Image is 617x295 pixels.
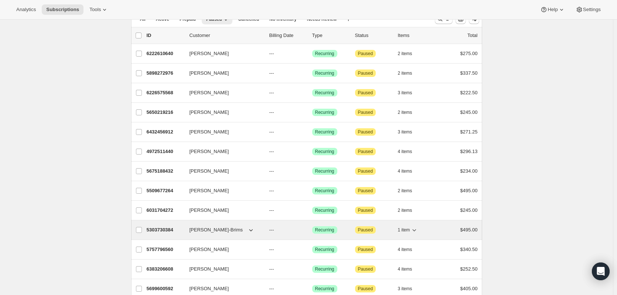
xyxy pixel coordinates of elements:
[398,247,412,252] span: 4 items
[147,186,478,196] div: 5509677264[PERSON_NAME]---SuccessRecurringAttentionPaused2 items$495.00
[358,207,373,213] span: Paused
[147,265,184,273] p: 6383206608
[185,48,259,60] button: [PERSON_NAME]
[315,109,334,115] span: Recurring
[147,166,478,176] div: 5675188432[PERSON_NAME]---SuccessRecurringAttentionPaused4 items$234.00
[315,70,334,76] span: Recurring
[185,224,259,236] button: [PERSON_NAME]-Brims
[147,48,478,59] div: 6222610640[PERSON_NAME]---SuccessRecurringAttentionPaused2 items$275.00
[269,168,274,174] span: ---
[269,32,306,39] p: Billing Date
[460,227,478,233] span: $495.00
[42,4,83,15] button: Subscriptions
[190,226,243,234] span: [PERSON_NAME]-Brims
[185,263,259,275] button: [PERSON_NAME]
[16,7,36,13] span: Analytics
[89,7,101,13] span: Tools
[398,149,412,155] span: 4 items
[190,285,229,292] span: [PERSON_NAME]
[315,266,334,272] span: Recurring
[269,129,274,135] span: ---
[358,247,373,252] span: Paused
[315,168,334,174] span: Recurring
[460,286,478,291] span: $405.00
[147,146,478,157] div: 4972511440[PERSON_NAME]---SuccessRecurringAttentionPaused4 items$296.13
[592,262,610,280] div: Open Intercom Messenger
[190,265,229,273] span: [PERSON_NAME]
[358,149,373,155] span: Paused
[398,264,420,274] button: 4 items
[315,51,334,57] span: Recurring
[147,167,184,175] p: 5675188432
[358,109,373,115] span: Paused
[398,225,418,235] button: 1 item
[358,188,373,194] span: Paused
[190,167,229,175] span: [PERSON_NAME]
[147,88,478,98] div: 6226575568[PERSON_NAME]---SuccessRecurringAttentionPaused3 items$222.50
[190,69,229,77] span: [PERSON_NAME]
[147,207,184,214] p: 6031704272
[269,188,274,193] span: ---
[147,246,184,253] p: 5757796560
[460,188,478,193] span: $495.00
[147,69,184,77] p: 5898272976
[269,227,274,233] span: ---
[358,51,373,57] span: Paused
[398,127,420,137] button: 3 items
[315,129,334,135] span: Recurring
[46,7,79,13] span: Subscriptions
[190,109,229,116] span: [PERSON_NAME]
[358,266,373,272] span: Paused
[269,149,274,154] span: ---
[269,207,274,213] span: ---
[147,225,478,235] div: 5303730384[PERSON_NAME]-Brims---SuccessRecurringAttentionPaused1 item$495.00
[190,32,263,39] p: Customer
[583,7,601,13] span: Settings
[460,247,478,252] span: $340.50
[185,126,259,138] button: [PERSON_NAME]
[358,90,373,96] span: Paused
[398,109,412,115] span: 2 items
[315,90,334,96] span: Recurring
[355,32,392,39] p: Status
[147,244,478,255] div: 5757796560[PERSON_NAME]---SuccessRecurringAttentionPaused4 items$340.50
[358,129,373,135] span: Paused
[460,90,478,95] span: $222.50
[398,68,420,78] button: 2 items
[398,88,420,98] button: 3 items
[548,7,558,13] span: Help
[467,32,477,39] p: Total
[398,186,420,196] button: 2 items
[269,247,274,252] span: ---
[398,168,412,174] span: 4 items
[460,207,478,213] span: $245.00
[398,227,410,233] span: 1 item
[315,286,334,292] span: Recurring
[398,51,412,57] span: 2 items
[185,165,259,177] button: [PERSON_NAME]
[269,51,274,56] span: ---
[147,284,478,294] div: 5699600592[PERSON_NAME]---SuccessRecurringAttentionPaused3 items$405.00
[398,90,412,96] span: 3 items
[269,109,274,115] span: ---
[147,148,184,155] p: 4972511440
[185,146,259,157] button: [PERSON_NAME]
[398,207,412,213] span: 2 items
[460,168,478,174] span: $234.00
[190,148,229,155] span: [PERSON_NAME]
[398,284,420,294] button: 3 items
[190,187,229,194] span: [PERSON_NAME]
[147,32,478,39] div: IDCustomerBilling DateTypeStatusItemsTotal
[460,129,478,135] span: $271.25
[398,70,412,76] span: 2 items
[536,4,569,15] button: Help
[190,50,229,57] span: [PERSON_NAME]
[85,4,113,15] button: Tools
[190,128,229,136] span: [PERSON_NAME]
[312,32,349,39] div: Type
[269,70,274,76] span: ---
[398,266,412,272] span: 4 items
[185,283,259,295] button: [PERSON_NAME]
[460,70,478,76] span: $337.50
[185,244,259,255] button: [PERSON_NAME]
